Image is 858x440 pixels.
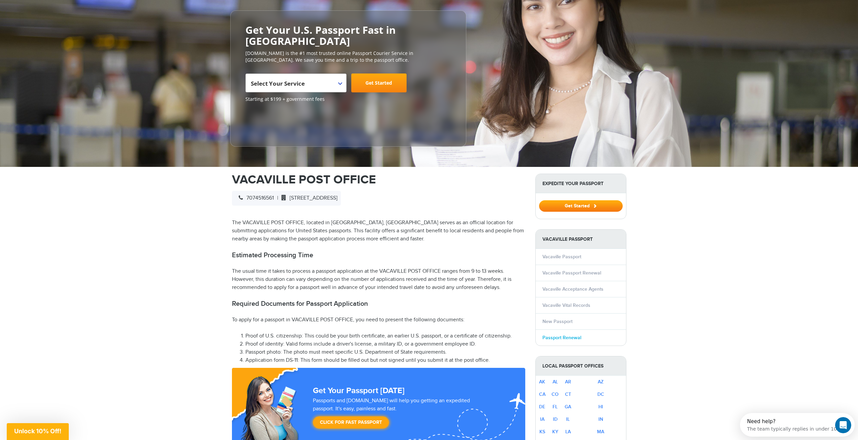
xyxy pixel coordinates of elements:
[235,195,274,201] span: 7074516561
[232,316,525,324] p: To apply for a passport in VACAVILLE POST OFFICE, you need to present the following documents:
[565,429,571,435] a: LA
[542,254,581,260] a: Vacaville Passport
[565,379,571,385] a: AR
[14,428,61,435] span: Unlock 10% Off!
[536,174,626,193] strong: Expedite Your Passport
[7,11,101,18] div: The team typically replies in under 10m
[565,391,571,397] a: CT
[553,404,558,410] a: FL
[597,391,604,397] a: DC
[245,356,525,364] li: Application form DS-11: This form should be filled out but not signed until you submit it at the ...
[835,417,851,433] iframe: Intercom live chat
[539,379,545,385] a: AK
[553,416,558,422] a: ID
[542,286,603,292] a: Vacaville Acceptance Agents
[539,200,623,212] button: Get Started
[552,391,559,397] a: CO
[278,195,337,201] span: [STREET_ADDRESS]
[7,423,69,440] div: Unlock 10% Off!
[539,391,545,397] a: CA
[539,203,623,208] a: Get Started
[232,174,525,186] h1: VACAVILLE POST OFFICE
[245,50,451,63] p: [DOMAIN_NAME] is the #1 most trusted online Passport Courier Service in [GEOGRAPHIC_DATA]. We sav...
[7,6,101,11] div: Need help?
[542,302,590,308] a: Vacaville Vital Records
[540,416,544,422] a: IA
[232,267,525,292] p: The usual time it takes to process a passport application at the VACAVILLE POST OFFICE ranges fro...
[565,404,571,410] a: GA
[310,397,494,432] div: Passports and [DOMAIN_NAME] will help you getting an expedited passport. It's easy, painless and ...
[740,413,855,437] iframe: Intercom live chat discovery launcher
[598,416,603,422] a: IN
[552,429,558,435] a: KY
[539,429,545,435] a: KS
[542,335,581,341] a: Passport Renewal
[598,404,603,410] a: HI
[539,404,545,410] a: DE
[536,230,626,249] strong: Vacaville Passport
[313,386,405,395] strong: Get Your Passport [DATE]
[245,106,296,140] iframe: Customer reviews powered by Trustpilot
[553,379,558,385] a: AL
[251,80,305,87] span: Select Your Service
[245,332,525,340] li: Proof of U.S. citizenship: This could be your birth certificate, an earlier U.S. passport, or a c...
[232,191,341,206] div: |
[232,251,525,259] h2: Estimated Processing Time
[245,340,525,348] li: Proof of identity: Valid forms include a driver's license, a military ID, or a government employe...
[351,74,407,92] a: Get Started
[542,319,572,324] a: New Passport
[313,416,389,429] a: Click for Fast Passport
[597,429,604,435] a: MA
[542,270,601,276] a: Vacaville Passport Renewal
[598,379,603,385] a: AZ
[536,356,626,376] strong: Local Passport Offices
[232,300,525,308] h2: Required Documents for Passport Application
[245,348,525,356] li: Passport photo: The photo must meet specific U.S. Department of State requirements.
[245,96,451,102] span: Starting at $199 + government fees
[245,24,451,47] h2: Get Your U.S. Passport Fast in [GEOGRAPHIC_DATA]
[232,219,525,243] p: The VACAVILLE POST OFFICE, located in [GEOGRAPHIC_DATA], [GEOGRAPHIC_DATA] serves as an official ...
[566,416,570,422] a: IL
[3,3,121,21] div: Open Intercom Messenger
[245,74,347,92] span: Select Your Service
[251,76,339,95] span: Select Your Service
